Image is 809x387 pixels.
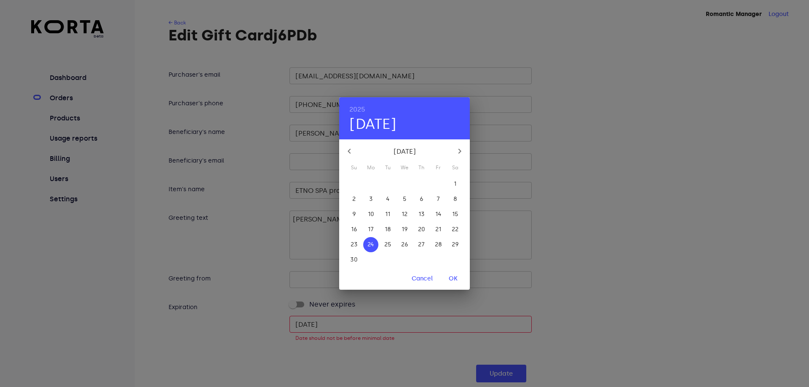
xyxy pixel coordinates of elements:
[386,195,390,203] p: 4
[363,222,378,237] button: 17
[447,237,463,252] button: 29
[351,225,357,234] p: 16
[359,147,450,157] p: [DATE]
[352,210,356,219] p: 9
[443,274,463,284] span: OK
[368,225,374,234] p: 17
[352,195,356,203] p: 2
[367,240,374,249] p: 24
[435,225,441,234] p: 21
[447,192,463,207] button: 8
[397,207,412,222] button: 12
[447,164,463,172] span: Sa
[431,237,446,252] button: 28
[418,210,425,219] p: 13
[380,222,395,237] button: 18
[435,240,442,249] p: 28
[385,210,390,219] p: 11
[452,225,458,234] p: 22
[412,274,433,284] span: Cancel
[346,237,362,252] button: 23
[408,271,436,287] button: Cancel
[420,195,423,203] p: 6
[454,180,456,188] p: 1
[351,240,358,249] p: 23
[385,225,391,234] p: 18
[349,104,365,115] button: 2025
[368,210,374,219] p: 10
[349,115,396,133] button: [DATE]
[453,195,457,203] p: 8
[346,192,362,207] button: 2
[437,195,440,203] p: 7
[384,240,391,249] p: 25
[380,207,395,222] button: 11
[452,240,459,249] p: 29
[363,207,378,222] button: 10
[402,210,407,219] p: 12
[403,195,407,203] p: 5
[380,192,395,207] button: 4
[418,225,425,234] p: 20
[401,240,408,249] p: 26
[418,240,425,249] p: 27
[380,237,395,252] button: 25
[346,207,362,222] button: 9
[447,176,463,192] button: 1
[431,207,446,222] button: 14
[414,164,429,172] span: Th
[414,207,429,222] button: 13
[414,237,429,252] button: 27
[431,164,446,172] span: Fr
[380,164,395,172] span: Tu
[397,237,412,252] button: 26
[435,210,442,219] p: 14
[346,222,362,237] button: 16
[452,210,458,219] p: 15
[346,164,362,172] span: Su
[431,192,446,207] button: 7
[397,222,412,237] button: 19
[414,222,429,237] button: 20
[447,222,463,237] button: 22
[346,252,362,267] button: 30
[350,256,358,264] p: 30
[414,192,429,207] button: 6
[402,225,408,234] p: 19
[369,195,373,203] p: 3
[439,271,466,287] button: OK
[363,192,378,207] button: 3
[431,222,446,237] button: 21
[363,237,378,252] button: 24
[397,192,412,207] button: 5
[397,164,412,172] span: We
[447,207,463,222] button: 15
[363,164,378,172] span: Mo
